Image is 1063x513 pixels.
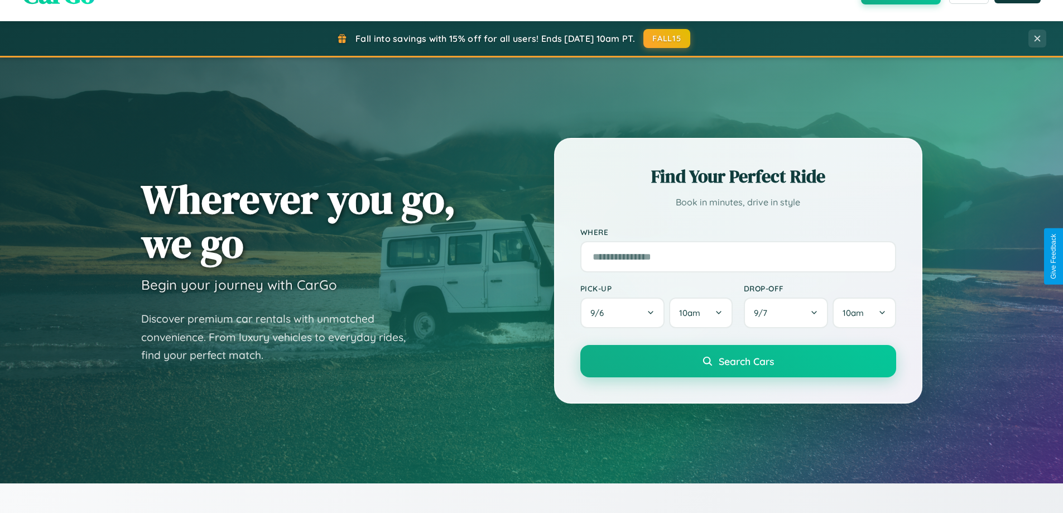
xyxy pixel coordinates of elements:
button: Search Cars [580,345,896,377]
button: 9/7 [744,298,829,328]
label: Pick-up [580,284,733,293]
button: FALL15 [643,29,690,48]
button: 9/6 [580,298,665,328]
p: Book in minutes, drive in style [580,194,896,210]
h1: Wherever you go, we go [141,177,456,265]
div: Give Feedback [1050,234,1057,279]
h3: Begin your journey with CarGo [141,276,337,293]
h2: Find Your Perfect Ride [580,164,896,189]
label: Drop-off [744,284,896,293]
button: 10am [833,298,896,328]
span: Search Cars [719,355,774,367]
span: 10am [843,308,864,318]
span: Fall into savings with 15% off for all users! Ends [DATE] 10am PT. [355,33,635,44]
p: Discover premium car rentals with unmatched convenience. From luxury vehicles to everyday rides, ... [141,310,420,365]
label: Where [580,227,896,237]
span: 10am [679,308,700,318]
span: 9 / 7 [754,308,773,318]
button: 10am [669,298,732,328]
span: 9 / 6 [590,308,609,318]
